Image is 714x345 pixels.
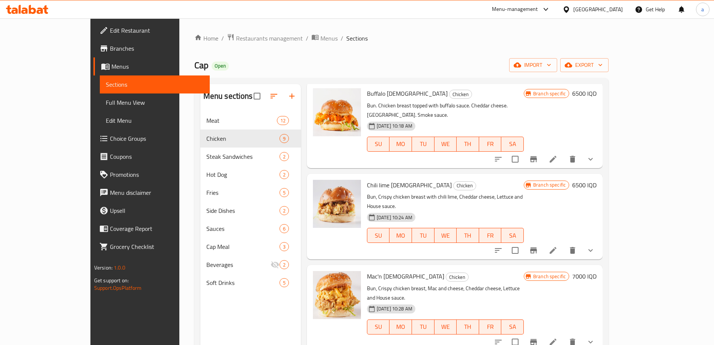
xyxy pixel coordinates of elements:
[457,228,479,243] button: TH
[200,184,301,202] div: Fries5
[280,188,289,197] div: items
[110,26,204,35] span: Edit Restaurant
[106,116,204,125] span: Edit Menu
[110,134,204,143] span: Choice Groups
[311,33,338,43] a: Menus
[200,148,301,166] div: Steak Sandwiches2
[227,33,303,43] a: Restaurants management
[306,34,308,43] li: /
[525,241,543,259] button: Branch-specific-item
[437,230,454,241] span: WE
[370,139,387,149] span: SU
[530,90,569,97] span: Branch specific
[94,283,142,293] a: Support.OpsPlatform
[367,271,444,282] span: Mac'n [DEMOGRAPHIC_DATA]
[549,246,558,255] a: Edit menu item
[437,321,454,332] span: WE
[346,34,368,43] span: Sections
[370,230,387,241] span: SU
[374,122,415,130] span: [DATE] 10:18 AM
[449,90,472,99] span: Chicken
[489,241,507,259] button: sort-choices
[280,224,289,233] div: items
[460,230,476,241] span: TH
[457,137,479,152] button: TH
[504,139,521,149] span: SA
[100,75,210,93] a: Sections
[212,62,229,71] div: Open
[374,214,415,221] span: [DATE] 10:24 AM
[249,88,265,104] span: Select all sections
[582,150,600,168] button: show more
[236,34,303,43] span: Restaurants management
[313,88,361,136] img: Buffalo Chick
[110,170,204,179] span: Promotions
[93,57,210,75] a: Menus
[482,321,499,332] span: FR
[566,60,603,70] span: export
[446,273,468,282] span: Chicken
[200,238,301,256] div: Cap Meal3
[453,181,476,190] div: Chicken
[283,87,301,105] button: Add section
[374,305,415,312] span: [DATE] 10:28 AM
[341,34,343,43] li: /
[280,189,289,196] span: 5
[367,137,390,152] button: SU
[110,242,204,251] span: Grocery Checklist
[586,246,595,255] svg: Show Choices
[446,273,469,282] div: Chicken
[367,179,452,191] span: Chili lime [DEMOGRAPHIC_DATA]
[110,44,204,53] span: Branches
[389,319,412,334] button: MO
[280,225,289,232] span: 6
[389,137,412,152] button: MO
[573,5,623,14] div: [GEOGRAPHIC_DATA]
[482,139,499,149] span: FR
[437,139,454,149] span: WE
[280,134,289,143] div: items
[572,180,597,190] h6: 6500 IQD
[200,220,301,238] div: Sauces6
[200,202,301,220] div: Side Dishes2
[93,166,210,184] a: Promotions
[434,228,457,243] button: WE
[509,58,557,72] button: import
[313,180,361,228] img: Chili lime Chick
[200,130,301,148] div: Chicken9
[415,230,431,241] span: TU
[100,93,210,111] a: Full Menu View
[280,279,289,286] span: 5
[93,130,210,148] a: Choice Groups
[110,224,204,233] span: Coverage Report
[525,150,543,168] button: Branch-specific-item
[94,276,129,285] span: Get support on:
[504,230,521,241] span: SA
[206,242,280,251] div: Cap Meal
[501,228,524,243] button: SA
[280,243,289,250] span: 3
[206,278,280,287] span: Soft Drinks
[110,188,204,197] span: Menu disclaimer
[200,166,301,184] div: Hot Dog2
[212,63,229,69] span: Open
[586,155,595,164] svg: Show Choices
[507,151,523,167] span: Select to update
[460,321,476,332] span: TH
[412,137,434,152] button: TU
[392,139,409,149] span: MO
[93,148,210,166] a: Coupons
[415,139,431,149] span: TU
[582,241,600,259] button: show more
[501,137,524,152] button: SA
[206,206,280,215] span: Side Dishes
[280,278,289,287] div: items
[460,139,476,149] span: TH
[479,319,502,334] button: FR
[280,152,289,161] div: items
[572,88,597,99] h6: 6500 IQD
[370,321,387,332] span: SU
[367,192,524,211] p: Bun, Crispy chicken breast with chili lime, Cheddar cheese, Lettuce and House sauce.
[203,90,253,102] h2: Menu sections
